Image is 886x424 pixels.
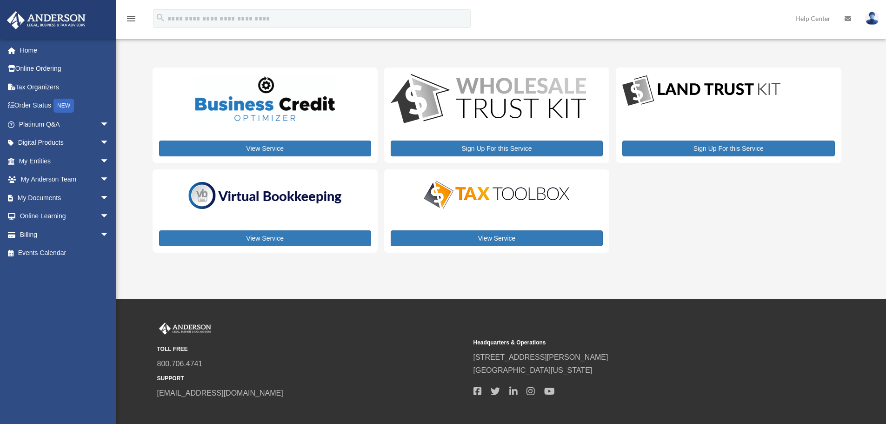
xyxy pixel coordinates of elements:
[391,74,586,126] img: WS-Trust-Kit-lgo-1.jpg
[622,74,780,108] img: LandTrust_lgo-1.jpg
[7,115,123,134] a: Platinum Q&Aarrow_drop_down
[7,134,119,152] a: Digital Productsarrow_drop_down
[7,170,123,189] a: My Anderson Teamarrow_drop_down
[391,141,603,156] a: Sign Up For this Service
[100,115,119,134] span: arrow_drop_down
[100,207,119,226] span: arrow_drop_down
[100,225,119,244] span: arrow_drop_down
[159,141,371,156] a: View Service
[391,230,603,246] a: View Service
[7,60,123,78] a: Online Ordering
[100,134,119,153] span: arrow_drop_down
[157,374,467,384] small: SUPPORT
[126,13,137,24] i: menu
[7,41,123,60] a: Home
[473,353,608,361] a: [STREET_ADDRESS][PERSON_NAME]
[155,13,166,23] i: search
[100,152,119,171] span: arrow_drop_down
[100,188,119,208] span: arrow_drop_down
[7,207,123,226] a: Online Learningarrow_drop_down
[159,230,371,246] a: View Service
[53,99,74,113] div: NEW
[865,12,879,25] img: User Pic
[7,244,123,262] a: Events Calendar
[7,152,123,170] a: My Entitiesarrow_drop_down
[157,360,203,368] a: 800.706.4741
[7,78,123,96] a: Tax Organizers
[126,16,137,24] a: menu
[7,225,123,244] a: Billingarrow_drop_down
[7,96,123,115] a: Order StatusNEW
[157,323,213,335] img: Anderson Advisors Platinum Portal
[157,389,283,397] a: [EMAIL_ADDRESS][DOMAIN_NAME]
[7,188,123,207] a: My Documentsarrow_drop_down
[157,344,467,354] small: TOLL FREE
[4,11,88,29] img: Anderson Advisors Platinum Portal
[100,170,119,189] span: arrow_drop_down
[473,338,783,348] small: Headquarters & Operations
[622,141,834,156] a: Sign Up For this Service
[473,366,593,374] a: [GEOGRAPHIC_DATA][US_STATE]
